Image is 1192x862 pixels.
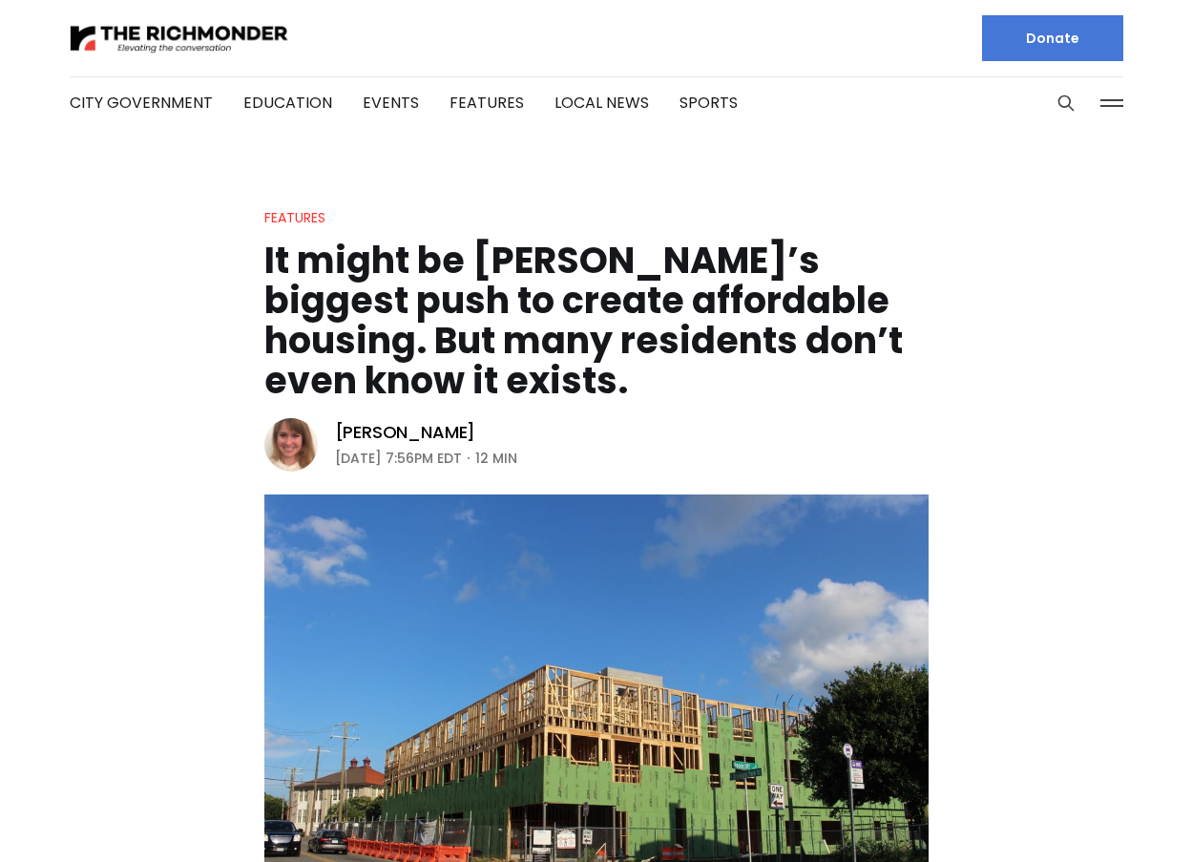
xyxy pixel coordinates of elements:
a: Features [450,92,524,114]
a: Events [363,92,419,114]
span: 12 min [475,447,517,470]
a: Education [243,92,332,114]
a: Donate [982,15,1123,61]
button: Search this site [1052,89,1080,117]
a: Sports [680,92,738,114]
time: [DATE] 7:56PM EDT [335,447,462,470]
h1: It might be [PERSON_NAME]’s biggest push to create affordable housing. But many residents don’t e... [264,241,929,401]
img: The Richmonder [70,22,289,55]
a: Local News [554,92,649,114]
a: Features [264,208,325,227]
img: Sarah Vogelsong [264,418,318,472]
a: [PERSON_NAME] [335,421,476,444]
a: City Government [70,92,213,114]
